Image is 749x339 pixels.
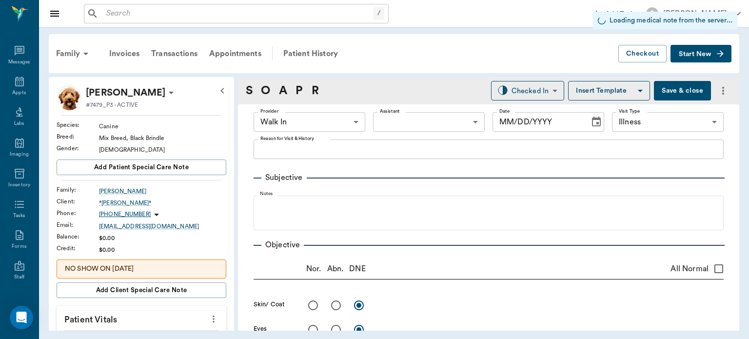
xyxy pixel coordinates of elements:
[57,185,99,194] div: Family :
[279,82,287,100] a: A
[99,134,226,142] div: Mix Breed, Black Brindle
[261,239,304,251] p: Objective
[10,151,29,158] div: Imaging
[8,181,30,189] div: Inventory
[327,263,344,275] p: Abn.
[65,264,218,274] p: NO SHOW ON [DATE]
[45,4,64,23] button: Close drawer
[12,243,26,250] div: Forms
[8,59,31,66] div: Messages
[99,187,226,196] a: [PERSON_NAME]
[96,285,187,296] span: Add client Special Care Note
[57,220,99,229] div: Email :
[50,42,98,65] div: Family
[57,132,99,141] div: Breed :
[618,45,667,63] button: Checkout
[670,45,731,63] button: Start New
[86,100,138,109] p: #7479_P3 - ACTIVE
[13,212,25,219] div: Tasks
[663,8,727,20] div: [PERSON_NAME]
[670,263,709,275] span: All Normal
[14,274,24,281] div: Staff
[57,306,226,330] p: Patient Vitals
[14,120,24,127] div: Labs
[638,4,749,22] button: [PERSON_NAME]
[261,172,307,183] p: Subjective
[349,263,365,275] p: DNE
[715,82,731,99] button: more
[57,120,99,129] div: Species :
[512,85,549,97] div: Checked In
[57,282,226,298] button: Add client Special Care Note
[254,324,267,333] label: Eyes
[277,42,344,65] a: Patient History
[57,160,226,175] button: Add patient Special Care Note
[590,4,638,22] button: Add Task
[499,108,510,115] label: Date
[10,306,33,329] div: Open Intercom Messenger
[57,144,99,153] div: Gender :
[568,81,650,100] button: Insert Template
[619,108,640,115] label: Visit Type
[654,81,711,100] button: Save & close
[296,82,303,100] a: P
[493,112,583,132] input: MM/DD/YYYY
[12,89,26,97] div: Appts
[203,42,267,65] a: Appointments
[312,82,319,100] a: R
[57,232,99,241] div: Balance :
[99,222,226,231] a: [EMAIL_ADDRESS][DOMAIN_NAME]
[587,112,606,132] button: Choose date, selected date is Oct 10, 2025
[306,263,321,275] p: Nor.
[254,112,365,132] div: Walk In
[374,7,384,20] div: /
[206,311,221,327] button: more
[57,209,99,218] div: Phone :
[380,108,400,115] label: Assistant
[99,210,151,219] p: [PHONE_NUMBER]
[99,199,226,207] a: *[PERSON_NAME]*
[612,112,724,132] div: Illness
[260,108,278,115] label: Provider
[57,197,99,206] div: Client :
[102,7,374,20] input: Search
[260,135,314,142] label: Reason for Visit & History
[261,82,270,100] a: O
[145,42,203,65] a: Transactions
[94,162,189,173] span: Add patient Special Care Note
[86,85,165,100] div: Stranger Jones
[103,42,145,65] a: Invoices
[246,82,253,100] a: S
[260,191,273,198] label: Notes
[57,85,82,110] img: Profile Image
[99,234,226,242] div: $0.00
[57,244,99,253] div: Credit :
[254,300,285,309] label: Skin/ Coat
[99,245,226,254] div: $0.00
[99,145,226,154] div: [DEMOGRAPHIC_DATA]
[99,122,226,131] div: Canine
[86,85,165,100] p: [PERSON_NAME]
